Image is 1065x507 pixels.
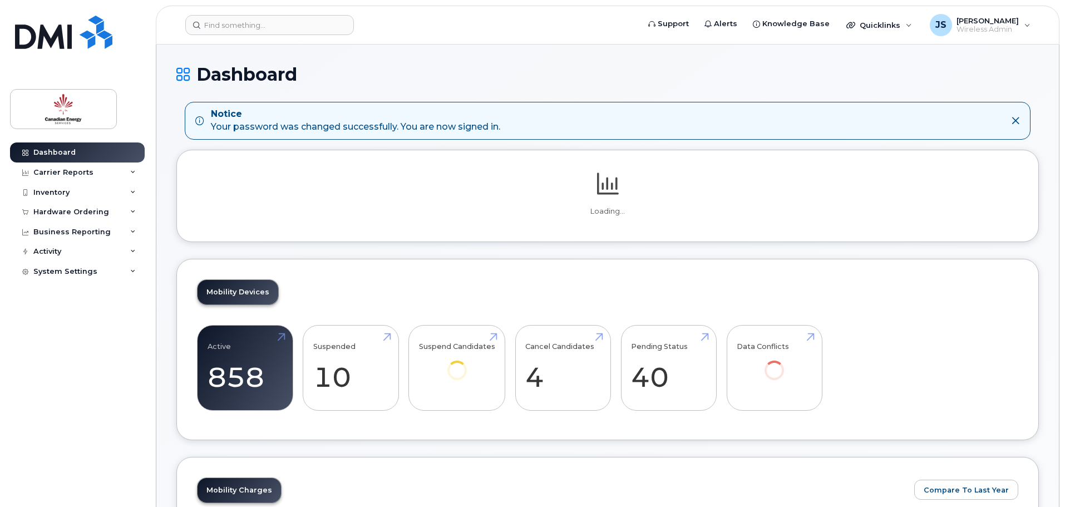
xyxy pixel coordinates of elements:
strong: Notice [211,108,500,121]
a: Mobility Devices [198,280,278,304]
div: Your password was changed successfully. You are now signed in. [211,108,500,134]
a: Cancel Candidates 4 [525,331,600,405]
a: Suspend Candidates [419,331,495,395]
p: Loading... [197,206,1018,216]
h1: Dashboard [176,65,1039,84]
a: Active 858 [208,331,283,405]
button: Compare To Last Year [914,480,1018,500]
a: Mobility Charges [198,478,281,503]
span: Compare To Last Year [924,485,1009,495]
a: Suspended 10 [313,331,388,405]
a: Pending Status 40 [631,331,706,405]
a: Data Conflicts [737,331,812,395]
